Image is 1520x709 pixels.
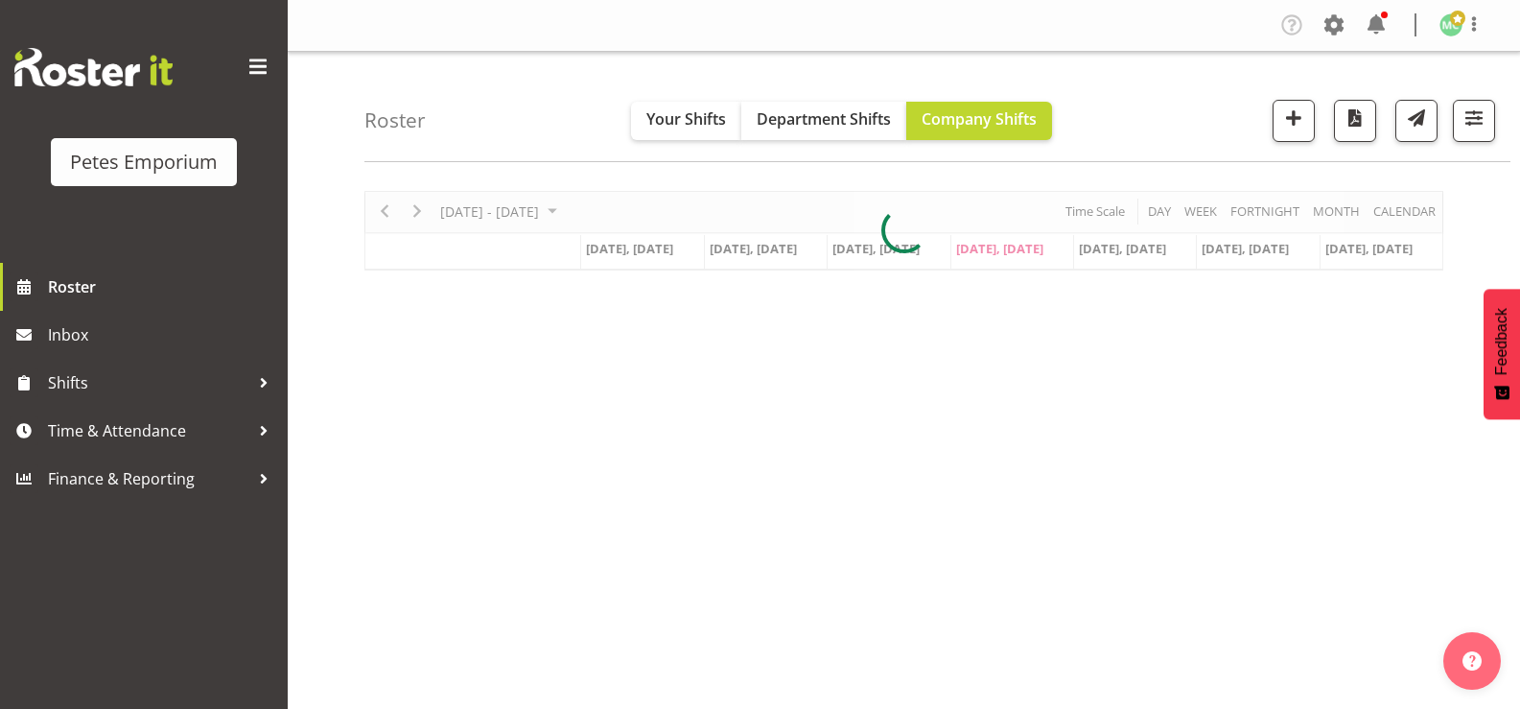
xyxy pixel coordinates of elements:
button: Add a new shift [1273,100,1315,142]
img: Rosterit website logo [14,48,173,86]
button: Download a PDF of the roster according to the set date range. [1334,100,1376,142]
img: help-xxl-2.png [1462,651,1482,671]
span: Inbox [48,320,278,349]
img: melissa-cowen2635.jpg [1439,13,1462,36]
div: Petes Emporium [70,148,218,177]
span: Roster [48,272,278,301]
h4: Roster [364,109,426,131]
button: Company Shifts [906,102,1052,140]
button: Feedback - Show survey [1484,289,1520,419]
span: Time & Attendance [48,416,249,445]
span: Shifts [48,368,249,397]
button: Your Shifts [631,102,741,140]
span: Feedback [1493,308,1510,375]
span: Finance & Reporting [48,464,249,493]
span: Your Shifts [646,108,726,130]
span: Company Shifts [922,108,1037,130]
button: Filter Shifts [1453,100,1495,142]
button: Send a list of all shifts for the selected filtered period to all rostered employees. [1395,100,1438,142]
button: Department Shifts [741,102,906,140]
span: Department Shifts [757,108,891,130]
